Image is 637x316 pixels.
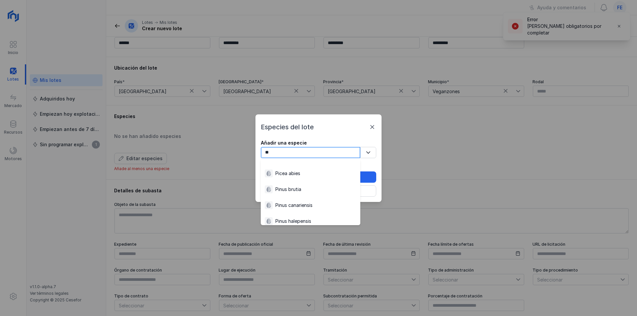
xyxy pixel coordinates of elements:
[261,165,360,181] li: [object Object]
[275,202,313,209] div: Pinus canariensis
[275,218,311,224] div: Pinus halepensis
[275,170,300,177] div: Picea abies
[261,181,360,197] li: [object Object]
[275,186,301,193] div: Pinus brutia
[261,197,360,213] li: [object Object]
[261,213,360,229] li: [object Object]
[261,140,376,146] div: Añadir una especie
[261,122,376,132] div: Especies del lote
